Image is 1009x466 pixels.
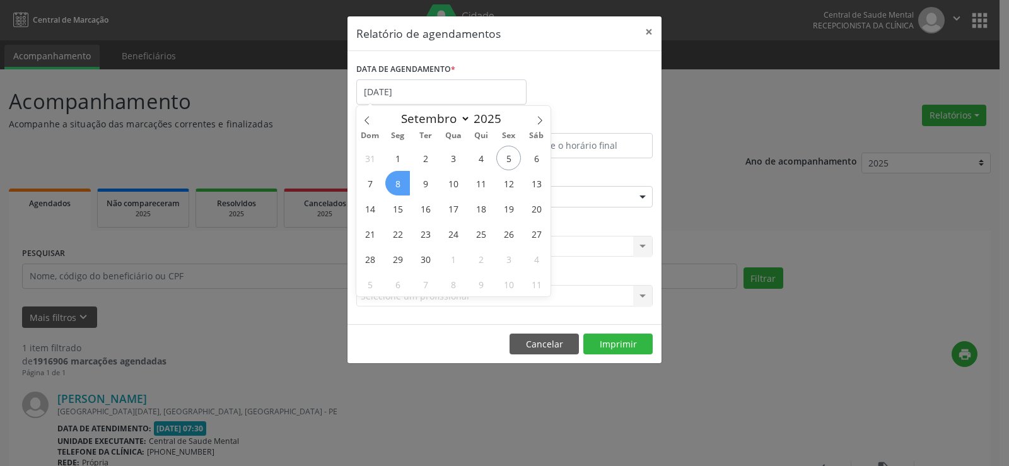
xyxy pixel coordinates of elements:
span: Setembro 13, 2025 [524,171,549,195]
span: Setembro 7, 2025 [358,171,382,195]
span: Qua [440,132,467,140]
span: Setembro 1, 2025 [385,146,410,170]
span: Sex [495,132,523,140]
button: Close [636,16,662,47]
span: Dom [356,132,384,140]
label: ATÉ [508,114,653,133]
span: Setembro 3, 2025 [441,146,465,170]
button: Imprimir [583,334,653,355]
span: Setembro 8, 2025 [385,171,410,195]
span: Sáb [523,132,551,140]
span: Outubro 10, 2025 [496,272,521,296]
span: Outubro 5, 2025 [358,272,382,296]
span: Setembro 27, 2025 [524,221,549,246]
span: Setembro 26, 2025 [496,221,521,246]
span: Agosto 31, 2025 [358,146,382,170]
span: Setembro 19, 2025 [496,196,521,221]
span: Setembro 4, 2025 [469,146,493,170]
span: Setembro 6, 2025 [524,146,549,170]
span: Setembro 14, 2025 [358,196,382,221]
span: Setembro 12, 2025 [496,171,521,195]
span: Outubro 6, 2025 [385,272,410,296]
input: Year [470,110,512,127]
button: Cancelar [510,334,579,355]
span: Setembro 5, 2025 [496,146,521,170]
span: Setembro 18, 2025 [469,196,493,221]
span: Setembro 30, 2025 [413,247,438,271]
span: Setembro 15, 2025 [385,196,410,221]
span: Outubro 4, 2025 [524,247,549,271]
input: Selecione uma data ou intervalo [356,79,527,105]
span: Qui [467,132,495,140]
span: Outubro 2, 2025 [469,247,493,271]
span: Setembro 9, 2025 [413,171,438,195]
span: Outubro 8, 2025 [441,272,465,296]
input: Selecione o horário final [508,133,653,158]
span: Setembro 24, 2025 [441,221,465,246]
h5: Relatório de agendamentos [356,25,501,42]
span: Setembro 16, 2025 [413,196,438,221]
span: Setembro 11, 2025 [469,171,493,195]
span: Setembro 2, 2025 [413,146,438,170]
span: Setembro 28, 2025 [358,247,382,271]
span: Outubro 3, 2025 [496,247,521,271]
span: Outubro 1, 2025 [441,247,465,271]
span: Setembro 29, 2025 [385,247,410,271]
span: Outubro 7, 2025 [413,272,438,296]
span: Setembro 23, 2025 [413,221,438,246]
label: DATA DE AGENDAMENTO [356,60,455,79]
span: Setembro 25, 2025 [469,221,493,246]
span: Setembro 17, 2025 [441,196,465,221]
span: Setembro 22, 2025 [385,221,410,246]
span: Outubro 9, 2025 [469,272,493,296]
span: Ter [412,132,440,140]
span: Seg [384,132,412,140]
span: Setembro 10, 2025 [441,171,465,195]
span: Setembro 20, 2025 [524,196,549,221]
span: Outubro 11, 2025 [524,272,549,296]
select: Month [395,110,470,127]
span: Setembro 21, 2025 [358,221,382,246]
